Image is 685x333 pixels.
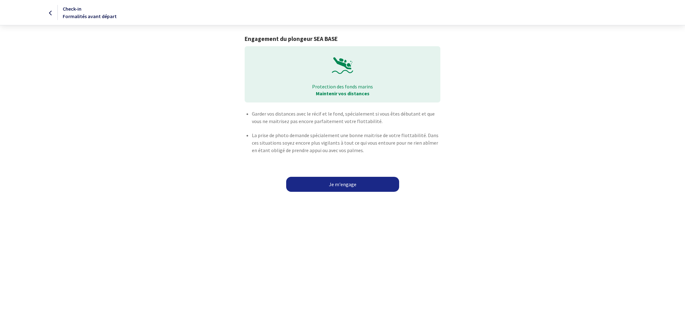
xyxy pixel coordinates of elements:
a: Je m'engage [286,177,399,192]
p: Garder vos distances avec le récif et le fond, spécialement si vous êtes débutant et que vous ne ... [252,110,440,125]
p: La prise de photo demande spécialement une bonne maitrise de votre flottabilité. Dans ces situati... [252,132,440,154]
span: Check-in Formalités avant départ [63,6,117,19]
strong: Maintenir vos distances [316,90,369,97]
p: Protection des fonds marins [249,83,436,90]
h1: Engagement du plongeur SEA BASE [245,35,440,42]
